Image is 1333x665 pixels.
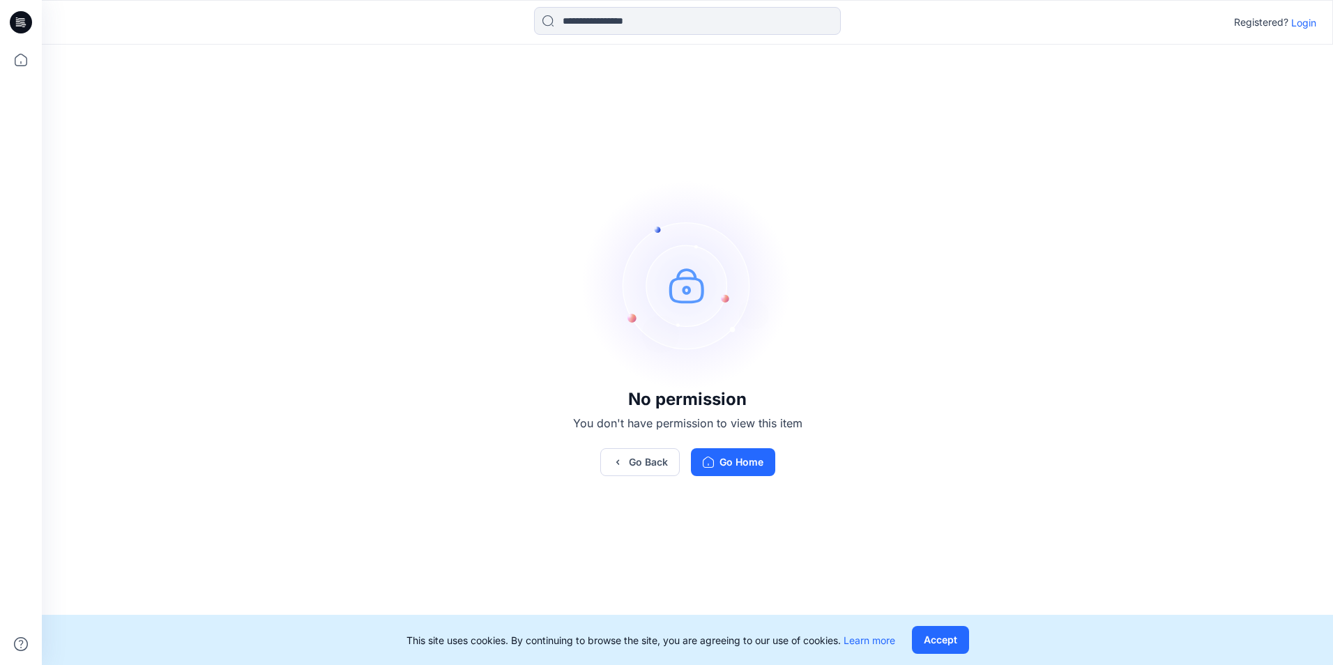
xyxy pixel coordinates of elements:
button: Accept [912,626,969,654]
h3: No permission [573,390,802,409]
p: Registered? [1234,14,1288,31]
p: This site uses cookies. By continuing to browse the site, you are agreeing to our use of cookies. [406,633,895,648]
button: Go Home [691,448,775,476]
button: Go Back [600,448,680,476]
img: no-perm.svg [583,181,792,390]
p: You don't have permission to view this item [573,415,802,431]
a: Learn more [844,634,895,646]
p: Login [1291,15,1316,30]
